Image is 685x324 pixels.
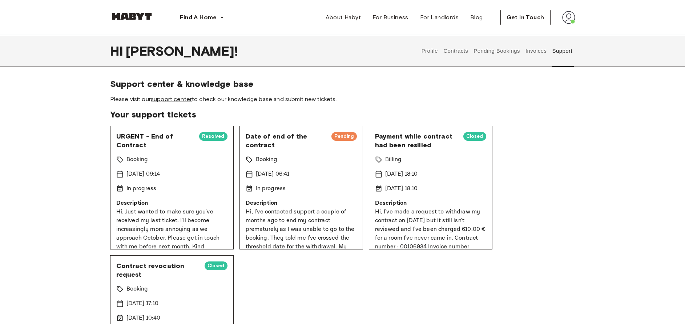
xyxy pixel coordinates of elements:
button: Support [551,35,573,67]
p: Hi, I've contacted support a couple of months ago to end my contract prematurely as I was unable ... [246,208,357,304]
button: Get in Touch [500,10,551,25]
span: Resolved [199,133,227,140]
span: Find A Home [180,13,217,22]
span: URGENT - End of Contract [116,132,194,149]
span: Closed [463,133,486,140]
span: Contract revocation request [116,261,199,279]
p: [DATE] 09:14 [126,170,160,179]
p: [DATE] 06:41 [256,170,290,179]
button: Profile [420,35,439,67]
p: Billing [385,155,402,164]
button: Contracts [443,35,469,67]
p: In progress [126,184,157,193]
span: About Habyt [326,13,361,22]
span: [PERSON_NAME] ! [126,43,238,59]
a: support center [151,96,192,103]
button: Invoices [524,35,547,67]
p: Description [116,199,227,208]
p: Hi, Just wanted to make sure you've received my last ticket. I'll become increasingly more annoyi... [116,208,227,260]
span: Please visit our to check our knowledge base and submit new tickets. [110,95,575,103]
p: [DATE] 17:10 [126,299,159,308]
a: Blog [464,10,489,25]
p: Booking [126,285,148,293]
div: user profile tabs [419,35,575,67]
span: Support center & knowledge base [110,79,575,89]
span: Your support tickets [110,109,575,120]
button: Find A Home [174,10,230,25]
p: Description [375,199,486,208]
span: Blog [470,13,483,22]
span: Pending [331,133,356,140]
p: Hi, I've made a request to withdraw my contract on [DATE] but it still isn't reviewed and I've be... [375,208,486,260]
img: Habyt [110,13,154,20]
a: For Business [367,10,414,25]
p: [DATE] 18:10 [385,170,418,179]
span: Date of end of the contract [246,132,326,149]
span: Payment while contract had been resilied [375,132,458,149]
p: Description [246,199,357,208]
span: Closed [205,262,227,269]
img: avatar [562,11,575,24]
span: For Business [372,13,408,22]
a: About Habyt [320,10,367,25]
p: Booking [126,155,148,164]
p: In progress [256,184,286,193]
span: Get in Touch [507,13,544,22]
p: [DATE] 10:40 [126,314,161,323]
span: For Landlords [420,13,459,22]
span: Hi [110,43,126,59]
p: Booking [256,155,278,164]
p: [DATE] 18:10 [385,184,418,193]
button: Pending Bookings [473,35,521,67]
a: For Landlords [414,10,464,25]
